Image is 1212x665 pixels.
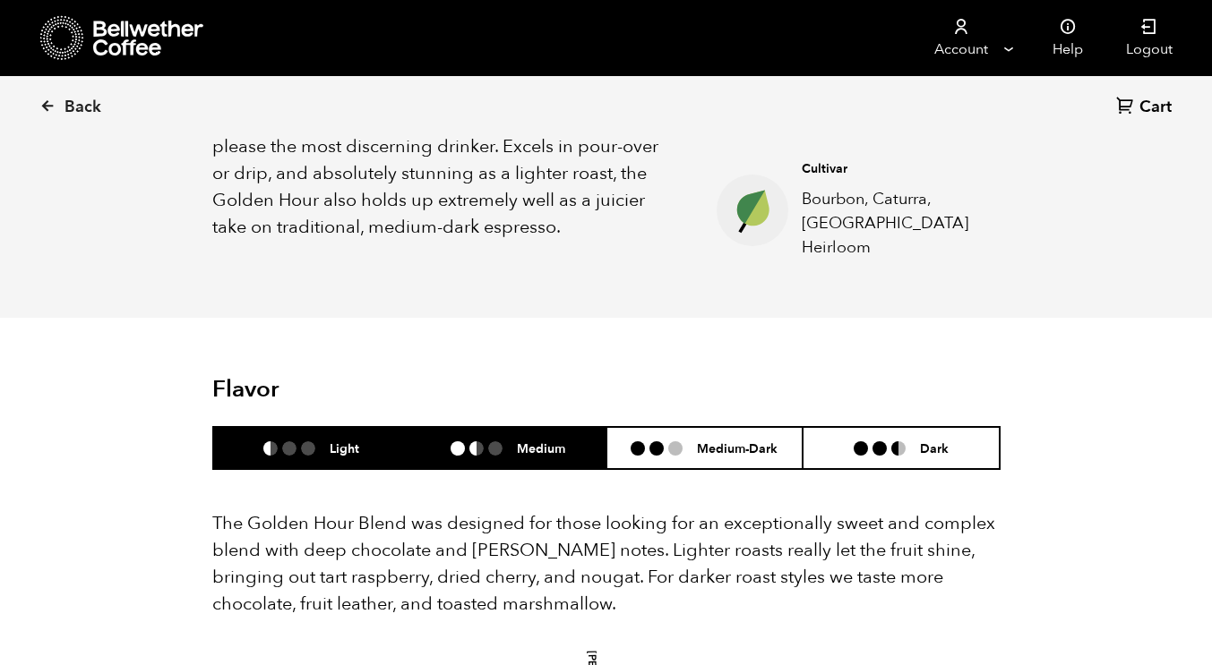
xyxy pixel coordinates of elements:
[920,440,949,456] h6: Dark
[1116,96,1176,120] a: Cart
[1139,97,1172,118] span: Cart
[64,97,101,118] span: Back
[212,510,1001,618] p: The Golden Hour Blend was designed for those looking for an exceptionally sweet and complex blend...
[697,440,778,456] h6: Medium-Dark
[330,440,359,456] h6: Light
[802,160,973,178] h4: Cultivar
[517,440,565,456] h6: Medium
[802,187,973,260] p: Bourbon, Caturra, [GEOGRAPHIC_DATA] Heirloom
[212,376,475,404] h2: Flavor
